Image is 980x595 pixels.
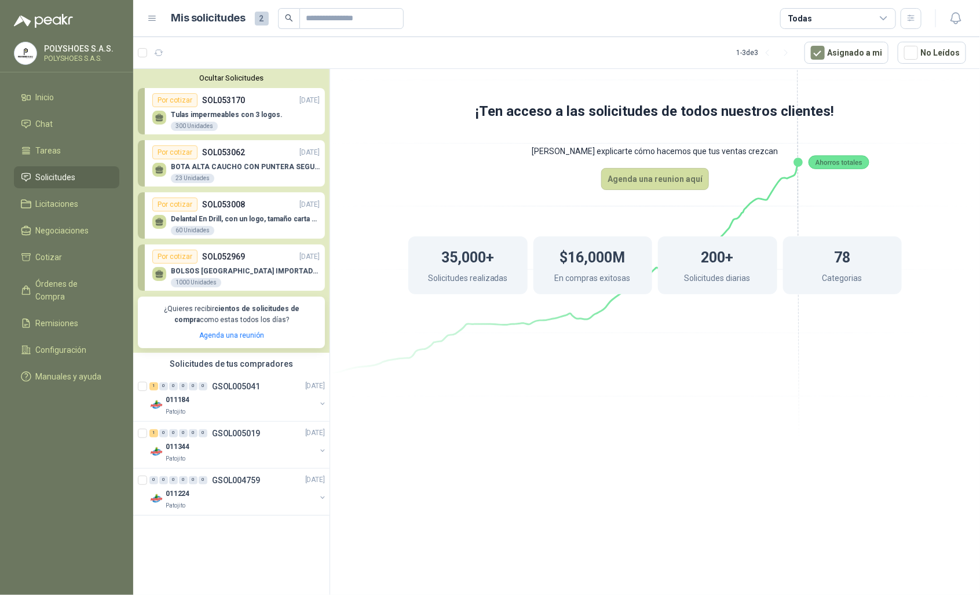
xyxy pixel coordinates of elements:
[44,45,116,53] p: POLYSHOES S.A.S.
[179,429,188,437] div: 0
[189,429,198,437] div: 0
[166,501,185,510] p: Patojito
[14,166,119,188] a: Solicitudes
[166,407,185,417] p: Patojito
[199,382,207,390] div: 0
[149,382,158,390] div: 1
[171,267,320,275] p: BOLSOS [GEOGRAPHIC_DATA] IMPORTADO [GEOGRAPHIC_DATA]-397-1
[149,473,327,510] a: 0 0 0 0 0 0 GSOL004759[DATE] Company Logo011224Patojito
[149,476,158,484] div: 0
[36,91,54,104] span: Inicio
[36,224,89,237] span: Negociaciones
[255,12,269,25] span: 2
[152,145,198,159] div: Por cotizar
[189,476,198,484] div: 0
[299,95,320,106] p: [DATE]
[171,111,283,119] p: Tulas impermeables con 3 logos.
[36,171,76,184] span: Solicitudes
[149,445,163,459] img: Company Logo
[14,86,119,108] a: Inicio
[138,192,325,239] a: Por cotizarSOL053008[DATE] Delantal En Drill, con un logo, tamaño carta 1 tinta (Se envia enlacen...
[159,476,168,484] div: 0
[14,193,119,215] a: Licitaciones
[212,476,260,484] p: GSOL004759
[166,441,189,452] p: 011344
[305,474,325,486] p: [DATE]
[14,113,119,135] a: Chat
[166,454,185,463] p: Patojito
[138,74,325,82] button: Ocultar Solicitudes
[189,382,198,390] div: 0
[202,146,245,159] p: SOL053062
[138,244,325,291] a: Por cotizarSOL052969[DATE] BOLSOS [GEOGRAPHIC_DATA] IMPORTADO [GEOGRAPHIC_DATA]-397-11000 Unidades
[149,492,163,506] img: Company Logo
[179,476,188,484] div: 0
[169,476,178,484] div: 0
[14,140,119,162] a: Tareas
[171,163,320,171] p: BOTA ALTA CAUCHO CON PUNTERA SEGURIDAD
[138,140,325,187] a: Por cotizarSOL053062[DATE] BOTA ALTA CAUCHO CON PUNTERA SEGURIDAD23 Unidades
[898,42,966,64] button: No Leídos
[152,198,198,211] div: Por cotizar
[36,251,63,264] span: Cotizar
[166,488,189,499] p: 011224
[299,251,320,262] p: [DATE]
[179,382,188,390] div: 0
[822,272,862,287] p: Categorias
[149,379,327,417] a: 1 0 0 0 0 0 GSOL005041[DATE] Company Logo011184Patojito
[285,14,293,22] span: search
[159,382,168,390] div: 0
[171,10,246,27] h1: Mis solicitudes
[305,381,325,392] p: [DATE]
[171,215,320,223] p: Delantal En Drill, con un logo, tamaño carta 1 tinta (Se envia enlacen, como referencia)
[555,272,631,287] p: En compras exitosas
[166,395,189,406] p: 011184
[14,339,119,361] a: Configuración
[36,317,79,330] span: Remisiones
[14,220,119,242] a: Negociaciones
[14,273,119,308] a: Órdenes de Compra
[36,370,102,383] span: Manuales y ayuda
[145,304,318,326] p: ¿Quieres recibir como estas todos los días?
[560,243,626,269] h1: $16,000M
[14,42,36,64] img: Company Logo
[805,42,888,64] button: Asignado a mi
[14,14,73,28] img: Logo peakr
[152,250,198,264] div: Por cotizar
[14,246,119,268] a: Cotizar
[212,429,260,437] p: GSOL005019
[138,88,325,134] a: Por cotizarSOL053170[DATE] Tulas impermeables con 3 logos.300 Unidades
[36,198,79,210] span: Licitaciones
[736,43,795,62] div: 1 - 3 de 3
[36,344,87,356] span: Configuración
[36,144,61,157] span: Tareas
[44,55,116,62] p: POLYSHOES S.A.S.
[199,331,264,340] a: Agenda una reunión
[14,366,119,388] a: Manuales y ayuda
[428,272,508,287] p: Solicitudes realizadas
[199,429,207,437] div: 0
[305,428,325,439] p: [DATE]
[441,243,494,269] h1: 35,000+
[834,243,850,269] h1: 78
[171,122,218,131] div: 300 Unidades
[199,476,207,484] div: 0
[169,382,178,390] div: 0
[149,426,327,463] a: 1 0 0 0 0 0 GSOL005019[DATE] Company Logo011344Patojito
[133,69,330,353] div: Ocultar SolicitudesPor cotizarSOL053170[DATE] Tulas impermeables con 3 logos.300 UnidadesPor coti...
[299,199,320,210] p: [DATE]
[601,168,709,190] button: Agenda una reunion aquí
[685,272,751,287] p: Solicitudes diarias
[149,398,163,412] img: Company Logo
[36,118,53,130] span: Chat
[36,278,108,303] span: Órdenes de Compra
[171,226,214,235] div: 60 Unidades
[171,174,214,183] div: 23 Unidades
[152,93,198,107] div: Por cotizar
[788,12,812,25] div: Todas
[149,429,158,437] div: 1
[174,305,299,324] b: cientos de solicitudes de compra
[169,429,178,437] div: 0
[14,312,119,334] a: Remisiones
